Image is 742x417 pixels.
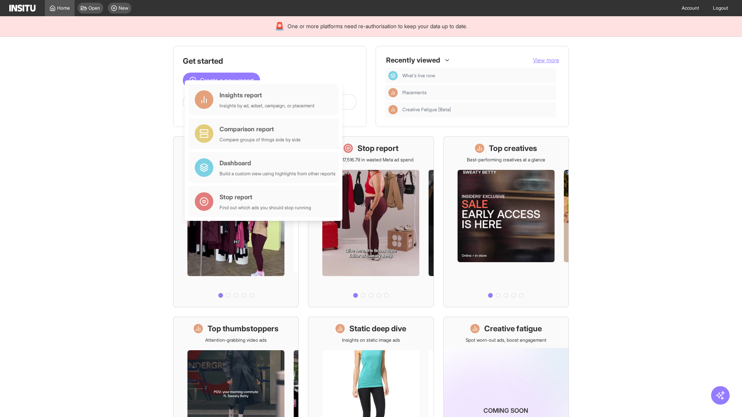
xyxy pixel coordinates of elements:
img: Logo [9,5,36,12]
div: 🚨 [275,21,284,32]
span: New [119,5,128,11]
h1: Get started [183,56,357,66]
h1: Top thumbstoppers [208,323,279,334]
span: Creative Fatigue [Beta] [402,107,451,113]
p: Attention-grabbing video ads [205,337,267,343]
div: Insights [388,88,398,97]
button: Create a new report [183,73,260,88]
span: What's live now [402,73,553,79]
a: Stop reportSave £17,516.79 in wasted Meta ad spend [308,136,434,307]
button: View more [533,56,559,64]
span: Home [57,5,70,11]
div: Dashboard [220,158,335,168]
div: Build a custom view using highlights from other reports [220,171,335,177]
div: Find out which ads you should stop running [220,205,311,211]
div: Stop report [220,192,311,202]
span: Placements [402,90,553,96]
span: Placements [402,90,427,96]
span: Creative Fatigue [Beta] [402,107,553,113]
span: One or more platforms need re-authorisation to keep your data up to date. [288,22,467,30]
div: Insights by ad, adset, campaign, or placement [220,103,315,109]
a: What's live nowSee all active ads instantly [173,136,299,307]
h1: Stop report [357,143,398,154]
p: Best-performing creatives at a glance [467,157,545,163]
h1: Top creatives [489,143,537,154]
span: Create a new report [200,76,254,85]
a: Top creativesBest-performing creatives at a glance [443,136,569,307]
div: Insights report [220,90,315,100]
span: View more [533,57,559,63]
div: Dashboard [388,71,398,80]
div: Compare groups of things side by side [220,137,301,143]
span: What's live now [402,73,435,79]
div: Insights [388,105,398,114]
h1: Static deep dive [349,323,406,334]
p: Save £17,516.79 in wasted Meta ad spend [328,157,414,163]
span: Open [88,5,100,11]
p: Insights on static image ads [342,337,400,343]
div: Comparison report [220,124,301,134]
